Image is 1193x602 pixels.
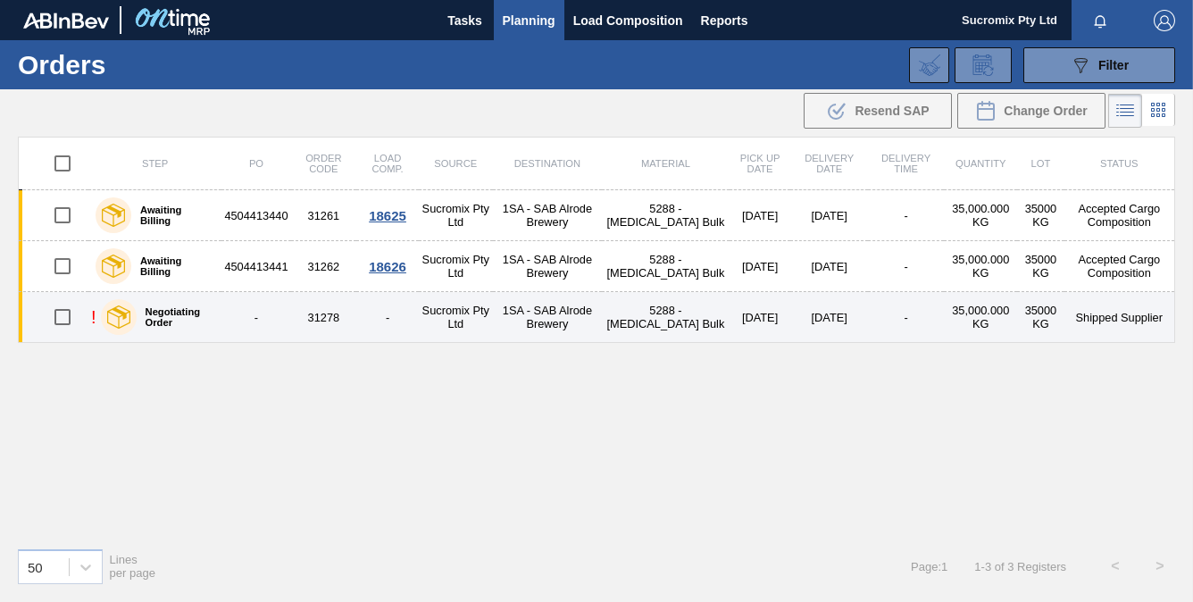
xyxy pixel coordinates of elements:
[1142,94,1175,128] div: Card Vision
[493,190,603,241] td: 1SA - SAB Alrode Brewery
[805,153,854,174] span: Delivery Date
[28,559,43,574] div: 50
[602,190,729,241] td: 5288 - [MEDICAL_DATA] Bulk
[573,10,683,31] span: Load Composition
[1108,94,1142,128] div: List Vision
[249,158,263,169] span: PO
[1093,544,1138,589] button: <
[291,190,357,241] td: 31261
[493,292,603,343] td: 1SA - SAB Alrode Brewery
[1072,8,1129,33] button: Notifications
[221,190,290,241] td: 4504413440
[701,10,748,31] span: Reports
[944,190,1017,241] td: 35,000.000 KG
[855,104,929,118] span: Resend SAP
[730,292,791,343] td: [DATE]
[131,255,214,277] label: Awaiting Billing
[291,292,357,343] td: 31278
[110,553,156,580] span: Lines per page
[1154,10,1175,31] img: Logout
[641,158,690,169] span: Material
[1064,241,1175,292] td: Accepted Cargo Composition
[955,47,1012,83] div: Order Review Request
[955,158,1006,169] span: Quantity
[1017,190,1064,241] td: 35000 KG
[419,190,493,241] td: Sucromix Pty Ltd
[911,560,947,573] span: Page : 1
[1100,158,1138,169] span: Status
[944,241,1017,292] td: 35,000.000 KG
[1098,58,1129,72] span: Filter
[1004,104,1087,118] span: Change Order
[804,93,952,129] div: Resend SAP
[493,241,603,292] td: 1SA - SAB Alrode Brewery
[359,208,416,223] div: 18625
[131,205,214,226] label: Awaiting Billing
[790,292,868,343] td: [DATE]
[142,158,168,169] span: Step
[137,306,215,328] label: Negotiating Order
[356,292,419,343] td: -
[974,560,1066,573] span: 1 - 3 of 3 Registers
[602,241,729,292] td: 5288 - [MEDICAL_DATA] Bulk
[790,190,868,241] td: [DATE]
[434,158,477,169] span: Source
[602,292,729,343] td: 5288 - [MEDICAL_DATA] Bulk
[221,292,290,343] td: -
[944,292,1017,343] td: 35,000.000 KG
[446,10,485,31] span: Tasks
[881,153,930,174] span: Delivery Time
[19,241,1175,292] a: Awaiting Billing450441344131262Sucromix Pty Ltd1SA - SAB Alrode Brewery5288 - [MEDICAL_DATA] Bulk...
[1064,292,1175,343] td: Shipped Supplier
[291,241,357,292] td: 31262
[23,13,109,29] img: TNhmsLtSVTkK8tSr43FrP2fwEKptu5GPRR3wAAAABJRU5ErkJggg==
[91,307,96,328] div: !
[730,190,791,241] td: [DATE]
[503,10,555,31] span: Planning
[868,190,944,241] td: -
[1031,158,1051,169] span: Lot
[305,153,341,174] span: Order Code
[1017,292,1064,343] td: 35000 KG
[19,190,1175,241] a: Awaiting Billing450441344031261Sucromix Pty Ltd1SA - SAB Alrode Brewery5288 - [MEDICAL_DATA] Bulk...
[957,93,1105,129] div: Change Order
[1138,544,1182,589] button: >
[1017,241,1064,292] td: 35000 KG
[740,153,780,174] span: Pick up Date
[1023,47,1175,83] button: Filter
[868,241,944,292] td: -
[371,153,403,174] span: Load Comp.
[419,241,493,292] td: Sucromix Pty Ltd
[359,259,416,274] div: 18626
[514,158,580,169] span: Destination
[1064,190,1175,241] td: Accepted Cargo Composition
[790,241,868,292] td: [DATE]
[221,241,290,292] td: 4504413441
[730,241,791,292] td: [DATE]
[419,292,493,343] td: Sucromix Pty Ltd
[909,47,949,83] div: Import Order Negotiation
[19,292,1175,343] a: !Negotiating Order-31278-Sucromix Pty Ltd1SA - SAB Alrode Brewery5288 - [MEDICAL_DATA] Bulk[DATE]...
[868,292,944,343] td: -
[18,54,267,75] h1: Orders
